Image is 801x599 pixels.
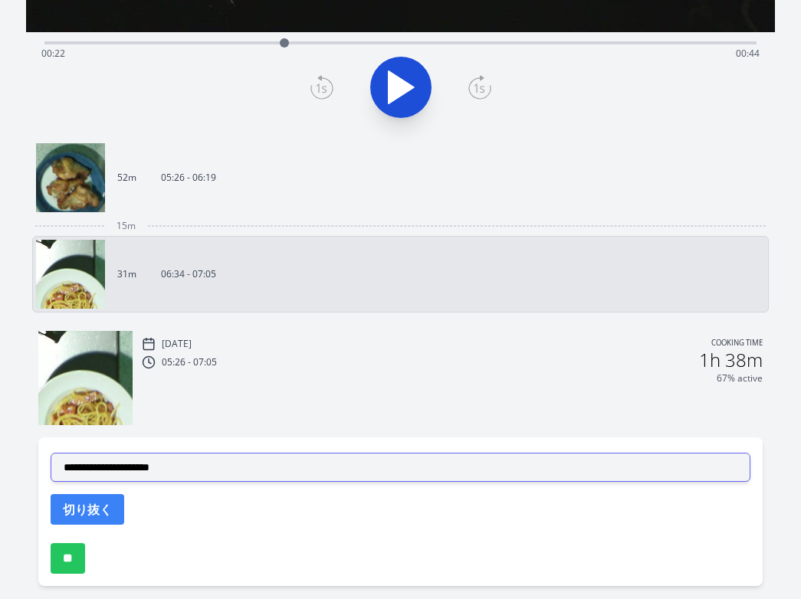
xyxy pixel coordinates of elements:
[736,47,760,60] span: 00:44
[699,351,763,369] h2: 1h 38m
[161,172,216,184] p: 05:26 - 06:19
[162,338,192,350] p: [DATE]
[711,337,763,351] p: Cooking time
[161,268,216,280] p: 06:34 - 07:05
[51,494,124,525] button: 切り抜く
[117,172,136,184] p: 52m
[162,356,217,368] p: 05:26 - 07:05
[36,143,105,212] img: 250916202736_thumb.jpeg
[717,372,763,385] p: 67% active
[36,240,105,309] img: 250916213511_thumb.jpeg
[38,331,133,425] img: 250916213511_thumb.jpeg
[117,220,136,232] span: 15m
[117,268,136,280] p: 31m
[41,47,65,60] span: 00:22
